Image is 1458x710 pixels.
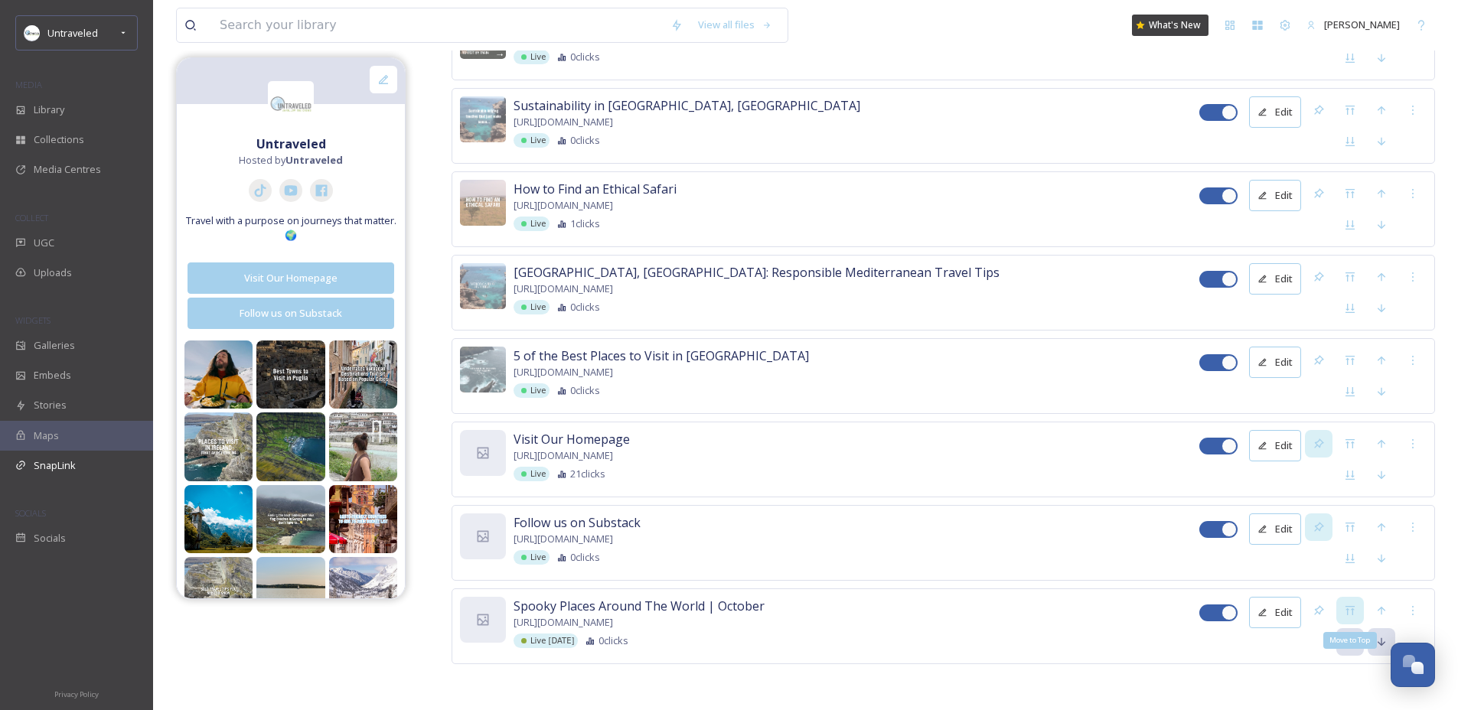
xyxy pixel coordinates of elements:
[1324,18,1400,31] span: [PERSON_NAME]
[54,689,99,699] span: Privacy Policy
[15,507,46,519] span: SOCIALS
[514,180,677,198] span: How to Find an Ethical Safari
[570,550,600,565] span: 0 clicks
[514,430,630,448] span: Visit Our Homepage
[1132,15,1208,36] a: What's New
[54,684,99,702] a: Privacy Policy
[690,10,780,40] a: View all files
[570,50,600,64] span: 0 clicks
[1249,96,1301,128] button: Edit
[188,298,394,329] button: Follow us on Substack
[514,365,613,379] span: [URL][DOMAIN_NAME]
[15,212,48,223] span: COLLECT
[188,262,394,294] button: Visit Our Homepage
[570,383,600,398] span: 0 clicks
[514,615,613,630] span: [URL][DOMAIN_NAME]
[514,300,550,314] div: Live
[15,79,42,90] span: MEDIA
[34,162,101,177] span: Media Centres
[570,217,600,231] span: 1 clicks
[514,597,765,615] span: Spooky Places Around The World | October
[460,96,506,142] img: e8f407de-c6e0-48c4-b428-582e643b815f.jpg
[34,368,71,383] span: Embeds
[34,132,84,147] span: Collections
[1299,10,1407,40] a: [PERSON_NAME]
[184,213,397,243] span: Travel with a purpose on journeys that matter. 🌍
[47,26,98,40] span: Untraveled
[514,633,578,648] div: Live [DATE]
[514,115,613,129] span: [URL][DOMAIN_NAME]
[460,180,506,226] img: 029cefd3-a8bc-4ef9-a51e-5cd9ede1ddf5.jpg
[514,50,550,64] div: Live
[514,96,860,115] span: Sustainability in [GEOGRAPHIC_DATA], [GEOGRAPHIC_DATA]
[514,550,550,565] div: Live
[514,217,550,231] div: Live
[1249,180,1301,211] button: Edit
[34,338,75,353] span: Galleries
[514,133,550,148] div: Live
[1249,597,1301,628] button: Edit
[196,271,386,285] div: Visit Our Homepage
[570,133,600,148] span: 0 clicks
[34,236,54,250] span: UGC
[24,25,40,41] img: Untitled%20design.png
[570,300,600,314] span: 0 clicks
[514,198,613,213] span: [URL][DOMAIN_NAME]
[570,467,605,481] span: 21 clicks
[1249,513,1301,545] button: Edit
[460,263,506,309] img: 17382473-419d-4bcb-a1b8-e8a9b9f70753.jpg
[514,347,809,365] span: 5 of the Best Places to Visit in [GEOGRAPHIC_DATA]
[1323,632,1377,649] div: Move to Top
[239,153,343,168] span: Hosted by
[268,81,314,127] img: Untitled%20design.png
[34,265,72,280] span: Uploads
[1249,263,1301,295] button: Edit
[34,103,64,117] span: Library
[514,383,550,398] div: Live
[34,428,59,443] span: Maps
[15,314,51,326] span: WIDGETS
[285,153,343,167] strong: Untraveled
[34,531,66,546] span: Socials
[514,532,613,546] span: [URL][DOMAIN_NAME]
[34,458,76,473] span: SnapLink
[34,398,67,412] span: Stories
[599,633,628,648] span: 0 clicks
[514,467,550,481] div: Live
[1249,347,1301,378] button: Edit
[514,513,641,532] span: Follow us on Substack
[212,8,663,42] input: Search your library
[514,263,1000,282] span: [GEOGRAPHIC_DATA], [GEOGRAPHIC_DATA]: Responsible Mediterranean Travel Tips
[460,347,506,392] img: c063cc23-5032-41d6-bbeb-d438afae22a7.jpg
[514,282,613,296] span: [URL][DOMAIN_NAME]
[514,448,613,463] span: [URL][DOMAIN_NAME]
[196,306,386,321] div: Follow us on Substack
[256,135,326,152] strong: Untraveled
[1391,643,1435,687] button: Open Chat
[1249,430,1301,461] button: Edit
